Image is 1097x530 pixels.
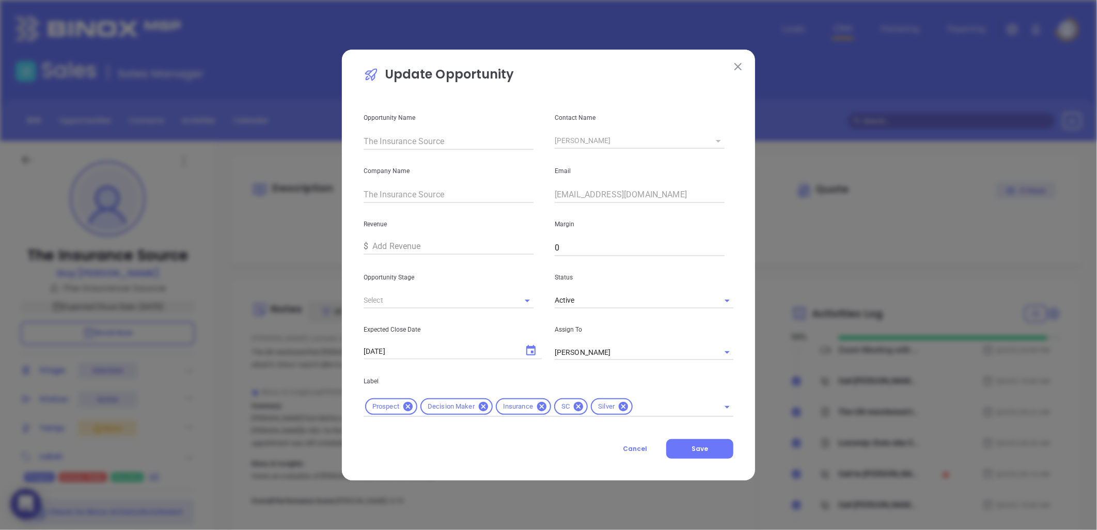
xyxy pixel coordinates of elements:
[666,439,733,459] button: Save
[555,219,733,230] p: Margin
[623,444,647,453] span: Cancel
[555,293,704,308] input: Select
[734,63,742,70] img: close modal
[555,165,733,177] p: Email
[420,398,493,415] div: Decision Maker
[720,400,734,414] button: Open
[364,165,542,177] p: Company Name
[520,293,535,308] button: Open
[555,402,576,411] span: SC
[364,293,505,308] input: Select
[364,240,368,253] p: $
[720,293,734,308] button: Open
[366,402,405,411] span: Prospect
[555,272,733,283] p: Status
[720,345,734,360] button: Open
[555,186,725,203] input: Add Email
[421,402,481,411] span: Decision Maker
[591,398,633,415] div: Silver
[364,376,733,387] p: Label
[364,186,534,203] input: Add Company Name
[555,112,733,123] p: Contact Name
[592,402,621,411] span: Silver
[521,340,541,361] button: Choose date, selected date is Sep 11, 2025
[364,272,542,283] p: Opportunity Stage
[364,346,516,356] input: MM/DD/YYYY
[497,402,539,411] span: Insurance
[364,112,542,123] p: Opportunity Name
[692,444,708,453] span: Save
[555,240,725,256] input: Add Margin
[711,134,726,148] button: Open
[364,219,542,230] p: Revenue
[604,439,666,459] button: Cancel
[364,324,542,335] p: Expected Close Date
[496,398,551,415] div: Insurance
[364,65,733,89] p: Update Opportunity
[364,133,534,150] input: Add a opportunity name
[555,324,733,335] p: Assign To
[365,398,417,415] div: Prospect
[554,398,588,415] div: SC
[555,133,709,148] input: Select
[372,238,534,255] input: Add Revenue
